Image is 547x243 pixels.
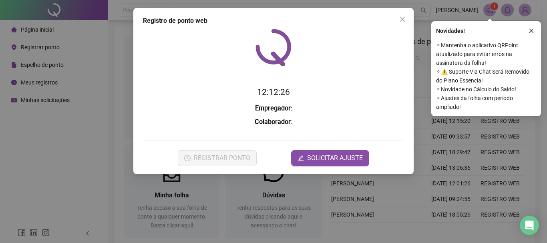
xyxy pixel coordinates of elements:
[143,117,404,127] h3: :
[255,104,291,112] strong: Empregador
[399,16,406,22] span: close
[436,94,536,111] span: ⚬ Ajustes da folha com período ampliado!
[436,85,536,94] span: ⚬ Novidade no Cálculo do Saldo!
[436,41,536,67] span: ⚬ Mantenha o aplicativo QRPoint atualizado para evitar erros na assinatura da folha!
[291,150,369,166] button: editSOLICITAR AJUSTE
[143,16,404,26] div: Registro de ponto web
[255,29,292,66] img: QRPoint
[257,87,290,97] time: 12:12:26
[436,26,465,35] span: Novidades !
[436,67,536,85] span: ⚬ ⚠️ Suporte Via Chat Será Removido do Plano Essencial
[396,13,409,26] button: Close
[307,153,363,163] span: SOLICITAR AJUSTE
[298,155,304,161] span: edit
[143,103,404,114] h3: :
[178,150,257,166] button: REGISTRAR PONTO
[255,118,291,126] strong: Colaborador
[520,216,539,235] div: Open Intercom Messenger
[529,28,534,34] span: close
